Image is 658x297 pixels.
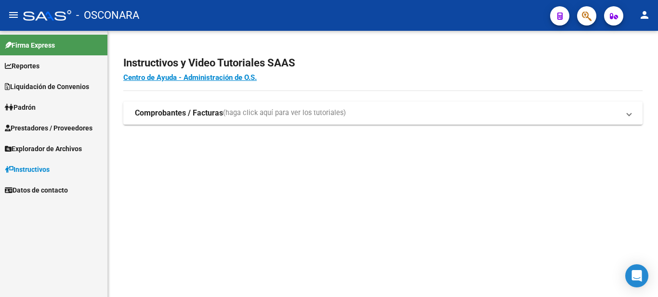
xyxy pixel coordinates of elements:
mat-icon: person [639,9,650,21]
a: Centro de Ayuda - Administración de O.S. [123,73,257,82]
span: - OSCONARA [76,5,139,26]
span: Explorador de Archivos [5,143,82,154]
span: Datos de contacto [5,185,68,195]
span: Prestadores / Proveedores [5,123,92,133]
mat-expansion-panel-header: Comprobantes / Facturas(haga click aquí para ver los tutoriales) [123,102,643,125]
strong: Comprobantes / Facturas [135,108,223,118]
mat-icon: menu [8,9,19,21]
span: Reportes [5,61,39,71]
span: Padrón [5,102,36,113]
span: Firma Express [5,40,55,51]
span: (haga click aquí para ver los tutoriales) [223,108,346,118]
span: Instructivos [5,164,50,175]
div: Open Intercom Messenger [625,264,648,287]
h2: Instructivos y Video Tutoriales SAAS [123,54,643,72]
span: Liquidación de Convenios [5,81,89,92]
